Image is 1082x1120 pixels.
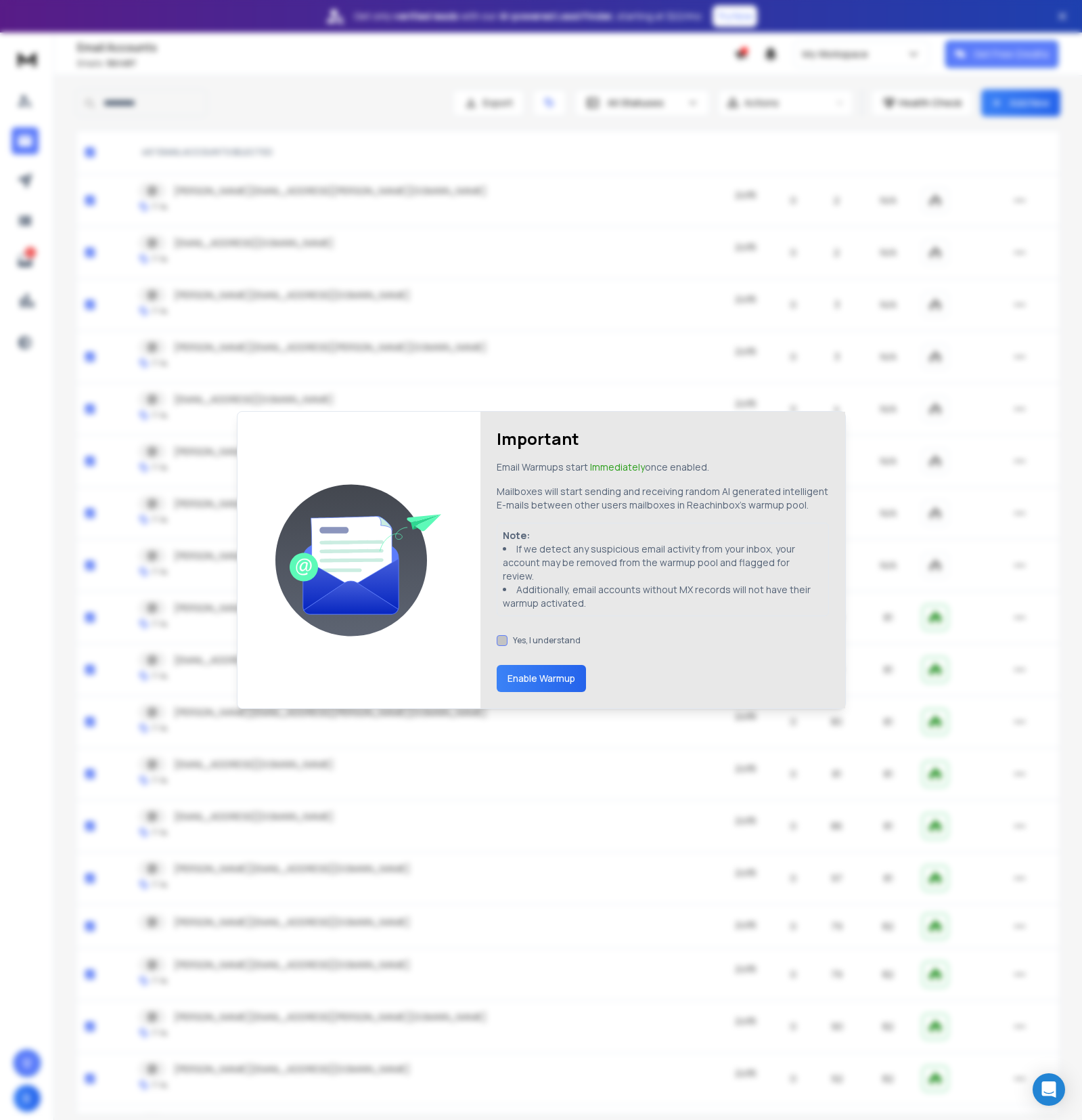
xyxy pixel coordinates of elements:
li: Additionally, email accounts without MX records will not have their warmup activated. [503,583,823,610]
h1: Important [497,428,579,450]
li: If we detect any suspicious email activity from your inbox, your account may be removed from the ... [503,542,823,583]
div: Open Intercom Messenger [1033,1073,1065,1106]
label: Yes, I understand [513,635,581,646]
p: Email Warmups start once enabled. [497,460,709,474]
p: Note: [503,529,823,542]
span: Immediately [590,460,645,473]
button: Enable Warmup [497,665,586,692]
p: Mailboxes will start sending and receiving random AI generated intelligent E-mails between other ... [497,485,829,512]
